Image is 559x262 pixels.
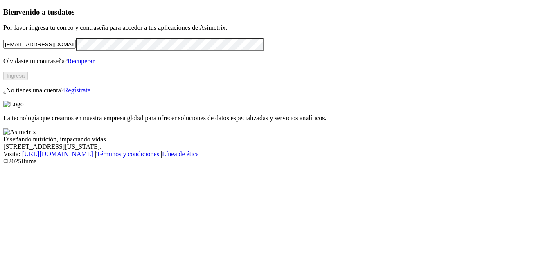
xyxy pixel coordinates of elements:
a: Recuperar [68,58,95,65]
div: Visita : | | [3,150,556,158]
p: Por favor ingresa tu correo y contraseña para acceder a tus aplicaciones de Asimetrix: [3,24,556,31]
button: Ingresa [3,72,28,80]
div: © 2025 Iluma [3,158,556,165]
a: Regístrate [64,87,90,94]
span: datos [57,8,75,16]
div: Diseñando nutrición, impactando vidas. [3,136,556,143]
input: Tu correo [3,40,76,49]
a: [URL][DOMAIN_NAME] [22,150,93,157]
h3: Bienvenido a tus [3,8,556,17]
img: Asimetrix [3,128,36,136]
img: Logo [3,101,24,108]
p: La tecnología que creamos en nuestra empresa global para ofrecer soluciones de datos especializad... [3,114,556,122]
a: Línea de ética [162,150,199,157]
p: Olvidaste tu contraseña? [3,58,556,65]
p: ¿No tienes una cuenta? [3,87,556,94]
a: Términos y condiciones [96,150,159,157]
div: [STREET_ADDRESS][US_STATE]. [3,143,556,150]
